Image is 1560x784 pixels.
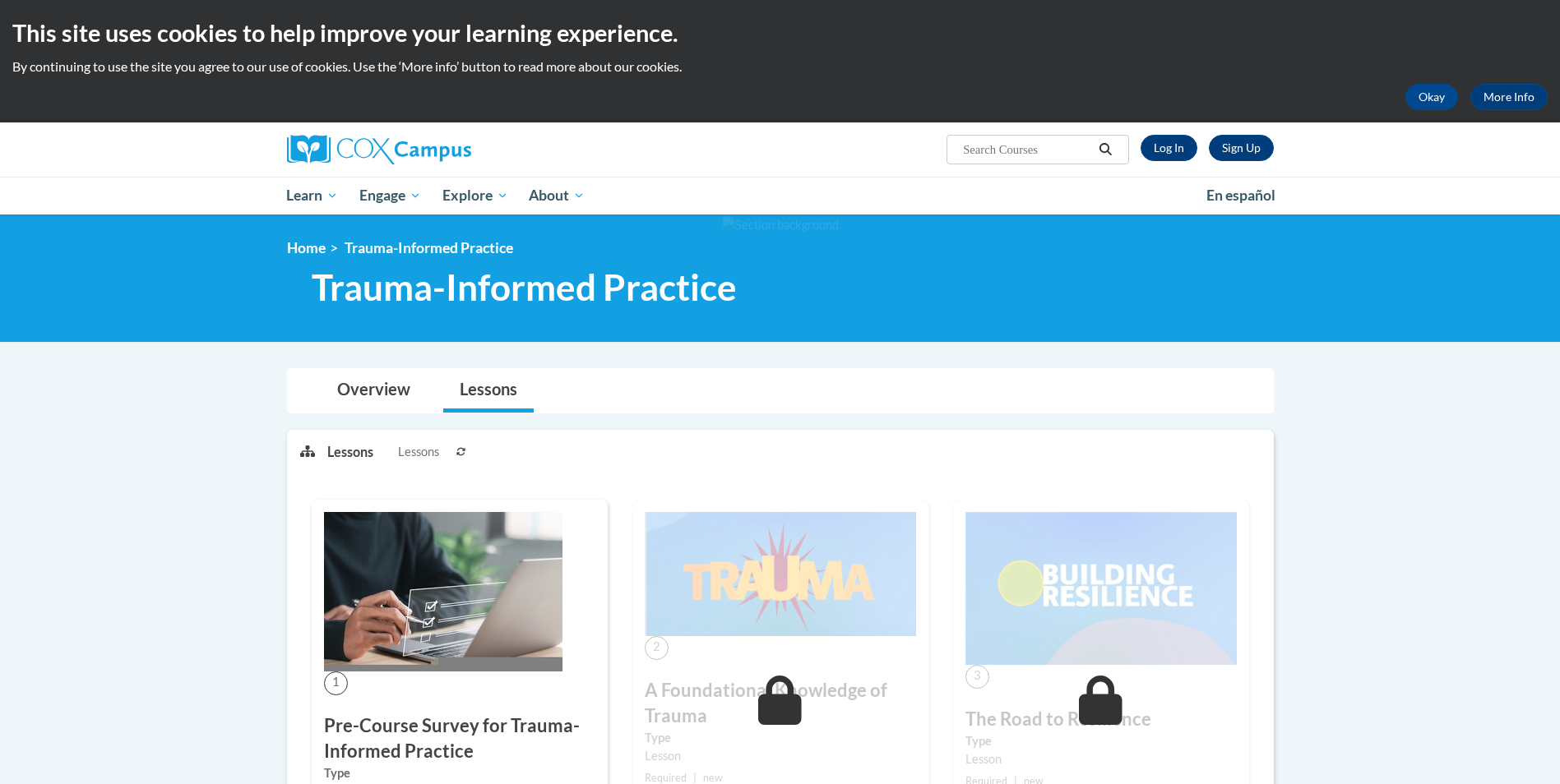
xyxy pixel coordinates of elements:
img: Section background [722,216,839,234]
span: Trauma-Informed Practice [312,265,737,309]
label: Type [645,729,916,747]
span: | [693,772,697,784]
a: Learn [276,177,349,214]
p: By continuing to use the site you agree to our use of cookies. Use the ‘More info’ button to read... [12,58,1548,76]
input: Search Courses [961,140,1093,159]
a: Overview [321,369,427,413]
span: new [703,772,723,784]
span: En español [1206,187,1275,204]
img: Course Image [324,512,562,671]
a: Register [1209,135,1274,161]
span: Required [645,772,687,784]
a: More Info [1470,84,1548,110]
p: Lessons [327,443,373,461]
button: Search [1093,140,1118,159]
img: Course Image [645,512,916,636]
a: Log In [1141,135,1197,161]
img: Course Image [965,512,1237,665]
h3: The Road to Resilience [965,707,1237,732]
span: Trauma-Informed Practice [345,239,513,256]
span: 2 [645,636,669,660]
span: Learn [286,186,338,205]
span: 1 [324,671,348,695]
span: 3 [965,665,989,689]
label: Type [965,732,1237,750]
div: Lesson [645,747,916,765]
a: Engage [349,177,432,214]
h3: Pre-Course Survey for Trauma-Informed Practice [324,713,595,764]
a: About [518,177,595,214]
a: Home [287,239,326,256]
a: Explore [432,177,519,214]
h2: This site uses cookies to help improve your learning experience. [12,16,1548,49]
img: Cox Campus [287,135,471,164]
span: About [529,186,585,205]
a: Lessons [443,369,534,413]
div: Lesson [965,750,1237,768]
div: Main menu [262,177,1298,214]
a: En español [1196,178,1286,213]
a: Cox Campus [287,135,599,164]
h3: A Foundational Knowledge of Trauma [645,678,916,729]
label: Type [324,764,595,782]
span: Engage [359,186,421,205]
button: Okay [1405,84,1458,110]
span: Lessons [398,443,439,461]
span: Explore [442,186,508,205]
